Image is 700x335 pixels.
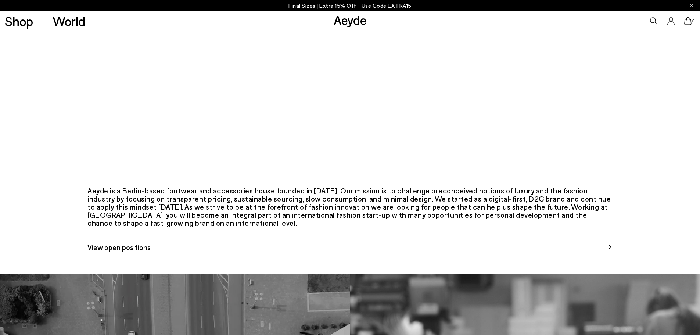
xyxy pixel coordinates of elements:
[684,17,692,25] a: 0
[87,242,613,259] a: View open positions
[87,186,613,227] div: Aeyde is a Berlin-based footwear and accessories house founded in [DATE]. Our mission is to chall...
[334,12,367,28] a: Aeyde
[692,19,695,23] span: 0
[53,15,85,28] a: World
[288,1,412,10] p: Final Sizes | Extra 15% Off
[607,244,613,250] img: svg%3E
[362,2,412,9] span: Navigate to /collections/ss25-final-sizes
[5,15,33,28] a: Shop
[87,242,151,253] span: View open positions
